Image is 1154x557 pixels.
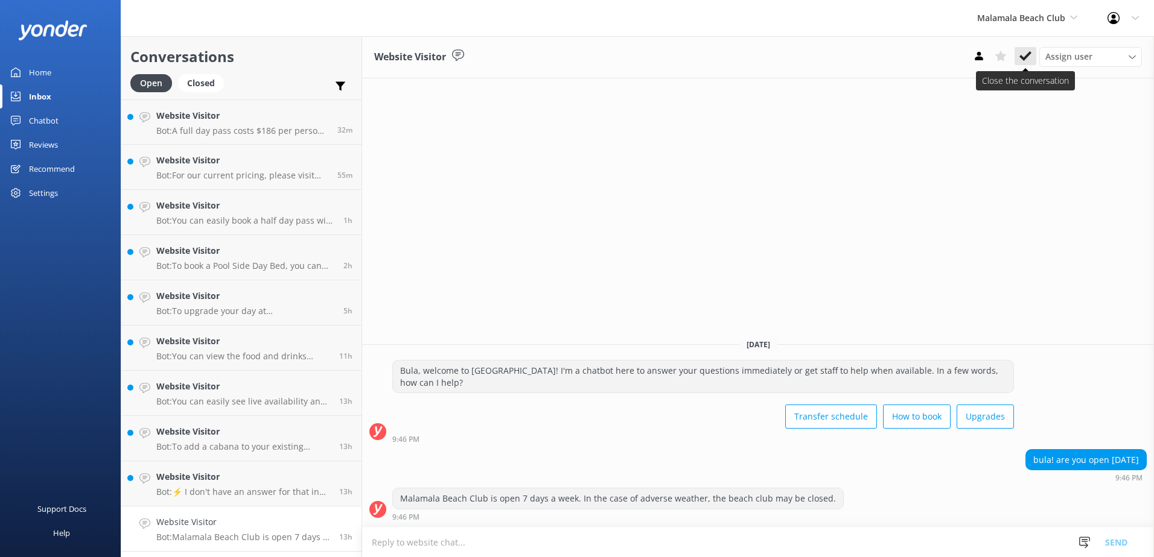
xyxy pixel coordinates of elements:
h4: Website Visitor [156,335,330,348]
strong: 9:46 PM [392,514,419,521]
a: Website VisitorBot:For our current pricing, please visit [URL][DOMAIN_NAME].55m [121,145,362,190]
a: Website VisitorBot:A full day pass costs $186 per person, and a half day pass costs $163 per pers... [121,99,362,145]
div: Closed [178,74,224,92]
h3: Website Visitor [374,49,446,65]
a: Open [130,76,178,89]
p: Bot: To book a Pool Side Day Bed, you can book online at [URL][DOMAIN_NAME]. [156,260,334,271]
h4: Website Visitor [156,515,330,529]
h4: Website Visitor [156,199,334,212]
div: Recommend [29,157,75,181]
div: Open [130,74,172,92]
strong: 9:46 PM [392,436,419,443]
p: Bot: You can easily see live availability and book a cabana online at [URL][DOMAIN_NAME]. Alterna... [156,396,330,407]
a: Website VisitorBot:To book a Pool Side Day Bed, you can book online at [URL][DOMAIN_NAME].2h [121,235,362,280]
a: Website VisitorBot:⚡ I don't have an answer for that in my knowledge base. Please try and rephras... [121,461,362,506]
div: Inbox [29,84,51,109]
h4: Website Visitor [156,470,330,483]
p: Bot: ⚡ I don't have an answer for that in my knowledge base. Please try and rephrase your questio... [156,486,330,497]
span: Sep 02 2025 05:26am (UTC +12:00) Pacific/Auckland [343,306,352,316]
p: Bot: You can easily book a half day pass with a Beachside Cabana online at [URL][DOMAIN_NAME]. [156,215,334,226]
div: Chatbot [29,109,59,133]
h4: Website Visitor [156,425,330,438]
span: Sep 01 2025 11:36pm (UTC +12:00) Pacific/Auckland [339,351,352,361]
a: Website VisitorBot:You can easily see live availability and book a cabana online at [URL][DOMAIN_... [121,371,362,416]
span: Malamala Beach Club [977,12,1065,24]
div: Help [53,521,70,545]
div: Reviews [29,133,58,157]
span: Sep 02 2025 09:21am (UTC +12:00) Pacific/Auckland [343,260,352,271]
a: Website VisitorBot:To upgrade your day at [GEOGRAPHIC_DATA], we offer poolside day beds and caban... [121,280,362,326]
span: Assign user [1045,50,1092,63]
h4: Website Visitor [156,380,330,393]
span: Sep 01 2025 10:01pm (UTC +12:00) Pacific/Auckland [339,486,352,497]
span: Sep 02 2025 09:53am (UTC +12:00) Pacific/Auckland [343,215,352,225]
h2: Conversations [130,45,352,68]
span: Sep 01 2025 10:23pm (UTC +12:00) Pacific/Auckland [339,396,352,406]
div: Sep 01 2025 09:46pm (UTC +12:00) Pacific/Auckland [392,435,1014,443]
div: Support Docs [37,497,86,521]
h4: Website Visitor [156,289,334,303]
p: Bot: For our current pricing, please visit [URL][DOMAIN_NAME]. [156,170,328,181]
a: Website VisitorBot:You can view the food and drinks menu, along with prices, on our website here:... [121,326,362,371]
div: Home [29,60,51,84]
button: How to book [883,404,951,429]
span: Sep 01 2025 09:46pm (UTC +12:00) Pacific/Auckland [339,532,352,542]
h4: Website Visitor [156,154,328,167]
button: Transfer schedule [785,404,877,429]
div: Sep 01 2025 09:46pm (UTC +12:00) Pacific/Auckland [392,512,844,521]
button: Upgrades [957,404,1014,429]
p: Bot: A full day pass costs $186 per person, and a half day pass costs $163 per person. For more d... [156,125,328,136]
img: yonder-white-logo.png [18,20,88,40]
p: Bot: Malamala Beach Club is open 7 days a week. In the case of adverse weather, the beach club ma... [156,532,330,543]
p: Bot: To add a cabana to your existing booking, please contact the reservations team at [EMAIL_ADD... [156,441,330,452]
p: Bot: To upgrade your day at [GEOGRAPHIC_DATA], we offer poolside day beds and cabanas. For more i... [156,306,334,316]
a: Website VisitorBot:You can easily book a half day pass with a Beachside Cabana online at [URL][DO... [121,190,362,235]
div: Bula, welcome to [GEOGRAPHIC_DATA]! I'm a chatbot here to answer your questions immediately or ge... [393,360,1013,392]
strong: 9:46 PM [1115,474,1143,482]
h4: Website Visitor [156,244,334,257]
span: Sep 01 2025 10:12pm (UTC +12:00) Pacific/Auckland [339,441,352,452]
span: [DATE] [739,339,777,350]
div: Assign User [1039,47,1142,66]
p: Bot: You can view the food and drinks menu, along with prices, on our website here: [URL][DOMAIN_... [156,351,330,362]
a: Website VisitorBot:Malamala Beach Club is open 7 days a week. In the case of adverse weather, the... [121,506,362,552]
div: Malamala Beach Club is open 7 days a week. In the case of adverse weather, the beach club may be ... [393,488,843,509]
span: Sep 02 2025 10:30am (UTC +12:00) Pacific/Auckland [337,170,352,180]
div: bula! are you open [DATE] [1026,450,1146,470]
a: Closed [178,76,230,89]
h4: Website Visitor [156,109,328,122]
div: Sep 01 2025 09:46pm (UTC +12:00) Pacific/Auckland [1025,473,1147,482]
span: Sep 02 2025 10:52am (UTC +12:00) Pacific/Auckland [337,125,352,135]
div: Settings [29,181,58,205]
a: Website VisitorBot:To add a cabana to your existing booking, please contact the reservations team... [121,416,362,461]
